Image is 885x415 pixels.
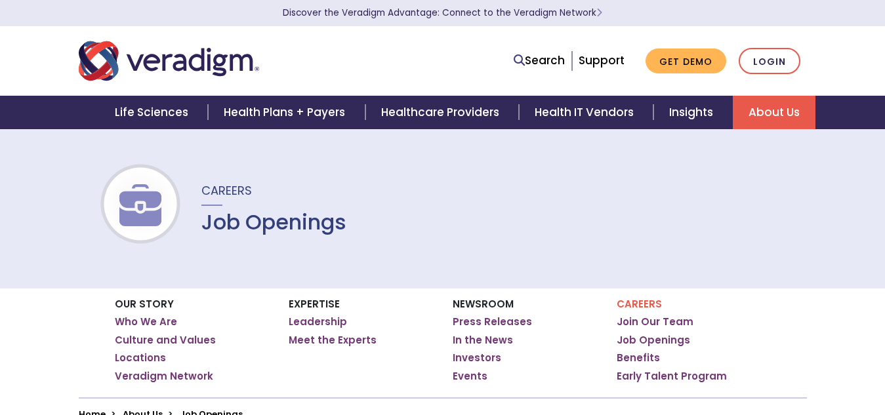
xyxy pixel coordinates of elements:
a: Health Plans + Payers [208,96,365,129]
span: Careers [201,182,252,199]
a: Meet the Experts [289,334,377,347]
a: Locations [115,351,166,365]
a: Culture and Values [115,334,216,347]
a: Search [514,52,565,69]
a: Events [453,370,487,383]
a: Healthcare Providers [365,96,519,129]
a: Insights [653,96,733,129]
a: About Us [733,96,815,129]
a: Health IT Vendors [519,96,653,129]
a: Veradigm Network [115,370,213,383]
a: Benefits [617,351,660,365]
a: Early Talent Program [617,370,727,383]
span: Learn More [596,7,602,19]
a: Leadership [289,315,347,328]
img: Veradigm logo [79,39,259,83]
a: Investors [453,351,501,365]
a: Press Releases [453,315,532,328]
a: Get Demo [646,49,726,74]
h1: Job Openings [201,210,346,235]
a: Join Our Team [617,315,693,328]
a: Support [579,52,625,68]
a: Life Sciences [99,96,208,129]
a: In the News [453,334,513,347]
a: Discover the Veradigm Advantage: Connect to the Veradigm NetworkLearn More [283,7,602,19]
a: Who We Are [115,315,177,328]
a: Login [739,48,800,75]
a: Job Openings [617,334,690,347]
